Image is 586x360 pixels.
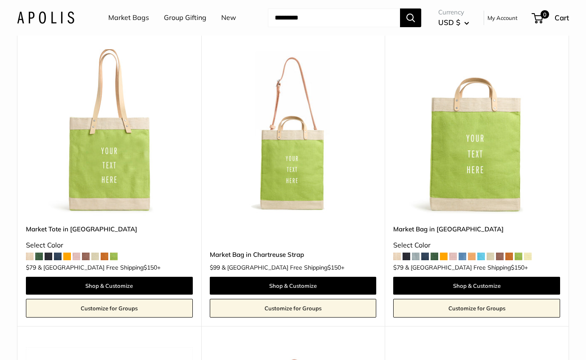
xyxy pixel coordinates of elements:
[393,264,403,271] span: $79
[327,264,341,271] span: $150
[541,10,549,19] span: 0
[26,49,193,216] img: Market Tote in Chartreuse
[210,49,377,216] img: Market Bag in Chartreuse Strap
[487,13,518,23] a: My Account
[511,264,524,271] span: $150
[555,13,569,22] span: Cart
[210,250,377,259] a: Market Bag in Chartreuse Strap
[26,224,193,234] a: Market Tote in [GEOGRAPHIC_DATA]
[393,224,560,234] a: Market Bag in [GEOGRAPHIC_DATA]
[438,18,460,27] span: USD $
[210,49,377,216] a: Market Bag in Chartreuse StrapMarket Bag in Chartreuse Strap
[144,264,157,271] span: $150
[268,8,400,27] input: Search...
[393,277,560,295] a: Shop & Customize
[532,11,569,25] a: 0 Cart
[438,16,469,29] button: USD $
[26,277,193,295] a: Shop & Customize
[164,11,206,24] a: Group Gifting
[210,264,220,271] span: $99
[108,11,149,24] a: Market Bags
[393,299,560,318] a: Customize for Groups
[400,8,421,27] button: Search
[393,239,560,252] div: Select Color
[210,299,377,318] a: Customize for Groups
[26,239,193,252] div: Select Color
[26,299,193,318] a: Customize for Groups
[210,277,377,295] a: Shop & Customize
[405,264,528,270] span: & [GEOGRAPHIC_DATA] Free Shipping +
[222,264,344,270] span: & [GEOGRAPHIC_DATA] Free Shipping +
[393,49,560,216] img: Market Bag in Chartreuse
[17,11,74,24] img: Apolis
[38,264,161,270] span: & [GEOGRAPHIC_DATA] Free Shipping +
[393,49,560,216] a: Market Bag in ChartreuseMarket Bag in Chartreuse
[26,264,36,271] span: $79
[26,49,193,216] a: Market Tote in ChartreuseMarket Tote in Chartreuse
[438,6,469,18] span: Currency
[221,11,236,24] a: New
